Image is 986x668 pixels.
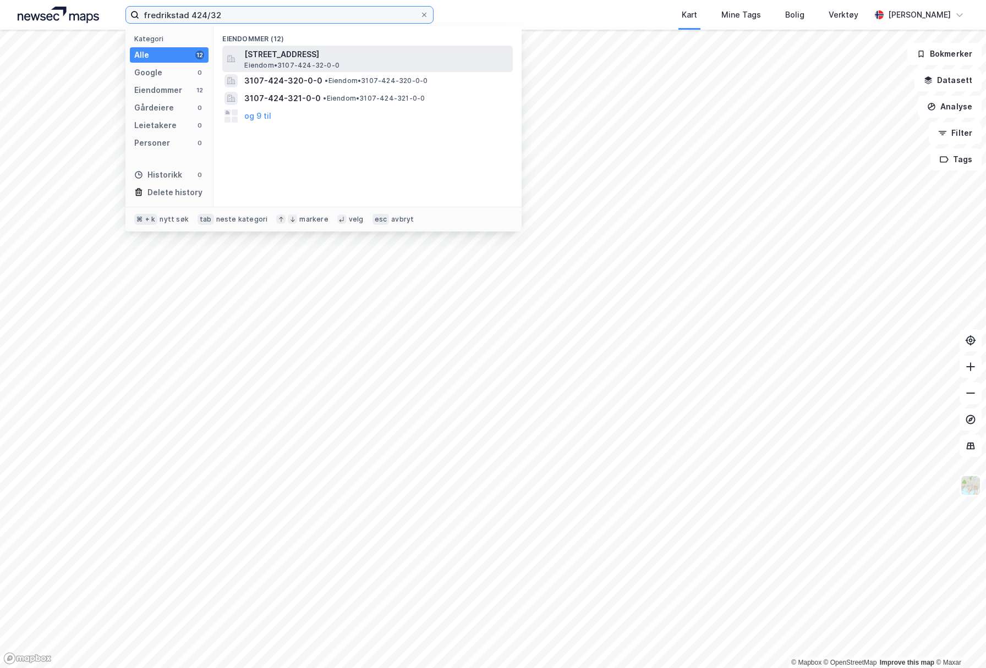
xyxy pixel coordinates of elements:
[918,96,982,118] button: Analyse
[829,8,858,21] div: Verktøy
[960,475,981,496] img: Z
[134,168,182,181] div: Historikk
[682,8,697,21] div: Kart
[785,8,804,21] div: Bolig
[195,139,204,147] div: 0
[373,214,390,225] div: esc
[134,214,157,225] div: ⌘ + k
[325,76,328,85] span: •
[147,186,202,199] div: Delete history
[349,215,364,224] div: velg
[195,86,204,95] div: 12
[198,214,214,225] div: tab
[216,215,268,224] div: neste kategori
[244,109,271,123] button: og 9 til
[880,659,934,666] a: Improve this map
[244,61,339,70] span: Eiendom • 3107-424-32-0-0
[299,215,328,224] div: markere
[195,121,204,130] div: 0
[391,215,414,224] div: avbryt
[195,51,204,59] div: 12
[244,74,322,87] span: 3107-424-320-0-0
[134,119,177,132] div: Leietakere
[134,48,149,62] div: Alle
[134,66,162,79] div: Google
[931,615,986,668] div: Kontrollprogram for chat
[824,659,877,666] a: OpenStreetMap
[134,136,170,150] div: Personer
[195,103,204,112] div: 0
[914,69,982,91] button: Datasett
[721,8,761,21] div: Mine Tags
[244,48,508,61] span: [STREET_ADDRESS]
[323,94,425,103] span: Eiendom • 3107-424-321-0-0
[134,35,209,43] div: Kategori
[195,68,204,77] div: 0
[3,652,52,665] a: Mapbox homepage
[930,148,982,170] button: Tags
[195,170,204,179] div: 0
[18,7,99,23] img: logo.a4113a55bc3d86da70a041830d287a7e.svg
[323,94,326,102] span: •
[244,92,321,105] span: 3107-424-321-0-0
[791,659,821,666] a: Mapbox
[931,615,986,668] iframe: Chat Widget
[134,101,174,114] div: Gårdeiere
[139,7,420,23] input: Søk på adresse, matrikkel, gårdeiere, leietakere eller personer
[325,76,428,85] span: Eiendom • 3107-424-320-0-0
[907,43,982,65] button: Bokmerker
[213,26,522,46] div: Eiendommer (12)
[134,84,182,97] div: Eiendommer
[160,215,189,224] div: nytt søk
[929,122,982,144] button: Filter
[888,8,951,21] div: [PERSON_NAME]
